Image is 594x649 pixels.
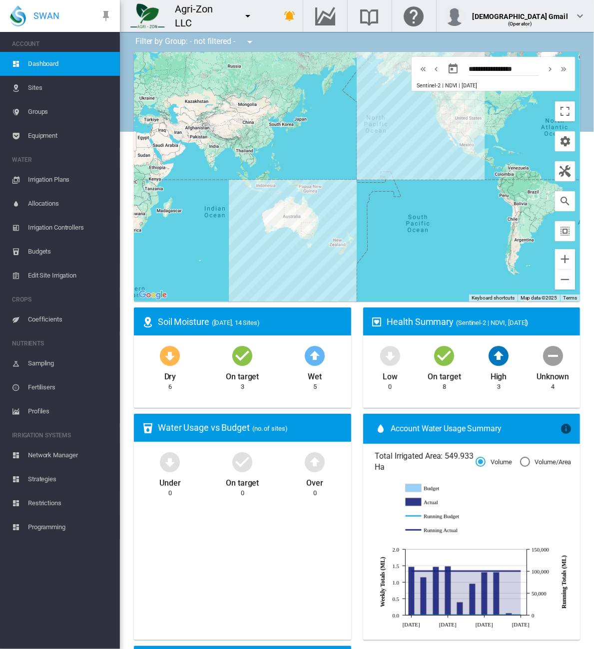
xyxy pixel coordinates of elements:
[28,192,112,216] span: Allocations
[303,343,327,367] md-icon: icon-arrow-up-bold-circle
[431,63,442,75] md-icon: icon-chevron-left
[476,457,512,467] md-radio-button: Volume
[433,567,439,616] g: Actual Jul 23 1.47
[128,32,263,52] div: Filter by Group: - not filtered -
[303,450,327,474] md-icon: icon-arrow-up-bold-circle
[555,249,575,269] button: Zoom in
[28,308,112,331] span: Coefficients
[158,421,343,434] div: Water Usage vs Budget
[532,547,550,553] tspan: 150,000
[313,382,317,391] div: 5
[507,569,511,573] circle: Running Actual Sep 3 100,565.8
[12,292,112,308] span: CROPS
[472,295,515,302] button: Keyboard shortcuts
[446,569,450,573] circle: Running Actual Jul 30 100,561.76
[28,216,112,240] span: Irrigation Controllers
[164,367,176,382] div: Dry
[491,367,507,382] div: High
[405,512,465,521] g: Running Budget
[358,10,382,22] md-icon: Search the knowledge base
[136,289,169,302] a: Open this area in Google Maps (opens a new window)
[402,10,426,22] md-icon: Click here for help
[557,63,570,75] button: icon-chevron-double-right
[392,580,399,586] tspan: 1.0
[421,569,425,573] circle: Running Actual Jul 16 100,558.81
[284,10,296,22] md-icon: icon-bell-ring
[28,52,112,76] span: Dashboard
[520,457,572,467] md-radio-button: Volume/Area
[212,319,260,326] span: ([DATE], 14 Sites)
[432,343,456,367] md-icon: icon-checkbox-marked-circle
[445,6,465,26] img: profile.jpg
[12,152,112,168] span: WATER
[252,425,288,432] span: (no. of sites)
[28,240,112,264] span: Budgets
[383,367,398,382] div: Low
[476,622,493,628] tspan: [DATE]
[136,289,169,302] img: Google
[519,569,523,573] circle: Running Actual Sep 10 100,565.8
[537,367,569,382] div: Unknown
[417,82,457,89] span: Sentinel-2 | NDVI
[378,343,402,367] md-icon: icon-arrow-down-bold-circle
[445,567,451,616] g: Actual Jul 30 1.48
[28,467,112,491] span: Strategies
[230,343,254,367] md-icon: icon-checkbox-marked-circle
[159,474,181,489] div: Under
[371,316,383,328] md-icon: icon-heart-box-outline
[541,343,565,367] md-icon: icon-minus-circle
[405,498,465,507] g: Actual
[563,295,577,301] a: Terms
[494,613,498,617] circle: Running Budget Aug 27 20
[306,474,323,489] div: Over
[555,191,575,211] button: icon-magnify
[409,569,413,573] circle: Running Actual Jul 9 100,557.66
[12,427,112,443] span: IRRIGATION SYSTEMS
[100,10,112,22] md-icon: icon-pin
[532,569,550,575] tspan: 100,000
[241,382,244,391] div: 3
[242,10,254,22] md-icon: icon-menu-down
[521,295,558,301] span: Map data ©2025
[428,367,461,382] div: On target
[175,2,237,30] div: Agri-Zon LLC
[142,422,154,434] md-icon: icon-cup-water
[226,367,259,382] div: On target
[551,382,555,391] div: 4
[434,569,438,573] circle: Running Actual Jul 23 100,560.28
[473,7,568,17] div: [DEMOGRAPHIC_DATA] Gmail
[544,63,557,75] button: icon-chevron-right
[512,622,530,628] tspan: [DATE]
[28,124,112,148] span: Equipment
[313,10,337,22] md-icon: Go to the Data Hub
[417,63,430,75] button: icon-chevron-double-left
[443,59,463,79] button: md-calendar
[443,382,446,391] div: 8
[379,557,386,607] tspan: Weekly Totals (ML)
[168,382,172,391] div: 6
[226,474,259,489] div: On target
[28,375,112,399] span: Fertilisers
[28,351,112,375] span: Sampling
[403,622,420,628] tspan: [DATE]
[28,399,112,423] span: Profiles
[168,489,172,498] div: 0
[508,21,532,26] span: (Operator)
[392,547,399,553] tspan: 2.0
[458,613,462,617] circle: Running Budget Aug 6 20
[392,613,399,619] tspan: 0.0
[375,451,476,473] span: Total Irrigated Area: 549.933 Ha
[308,367,322,382] div: Wet
[28,76,112,100] span: Sites
[487,343,511,367] md-icon: icon-arrow-up-bold-circle
[405,484,465,493] g: Budget
[558,63,569,75] md-icon: icon-chevron-double-right
[519,613,523,617] circle: Running Budget Sep 10 20
[12,335,112,351] span: NUTRIENTS
[434,613,438,617] circle: Running Budget Jul 23 20
[28,443,112,467] span: Network Manager
[158,343,182,367] md-icon: icon-arrow-down-bold-circle
[430,63,443,75] button: icon-chevron-left
[421,613,425,617] circle: Running Budget Jul 16 20
[559,135,571,147] md-icon: icon-cog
